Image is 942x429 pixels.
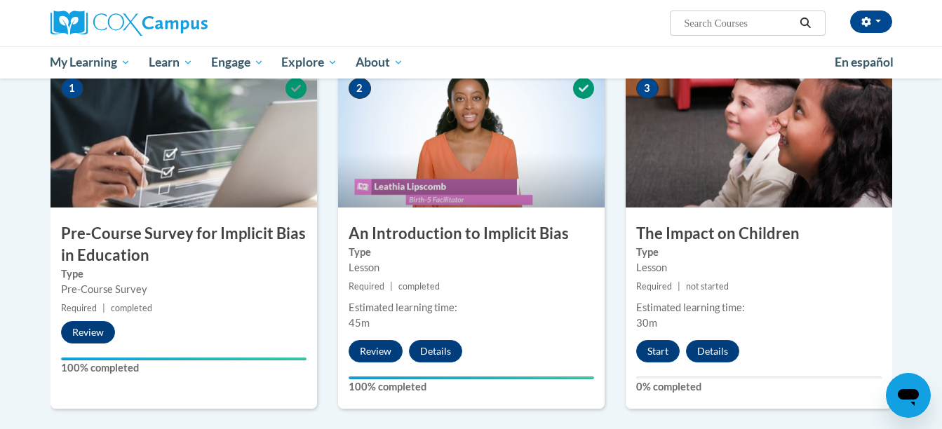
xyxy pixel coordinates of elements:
img: Course Image [626,67,892,207]
button: Account Settings [850,11,892,33]
h3: Pre-Course Survey for Implicit Bias in Education [51,223,317,266]
div: Your progress [349,376,594,379]
span: | [678,281,680,292]
div: Estimated learning time: [636,300,882,315]
button: Start [636,340,680,362]
h3: The Impact on Children [626,223,892,245]
label: 0% completed [636,379,882,395]
span: Required [61,303,97,313]
h3: An Introduction to Implicit Bias [338,223,605,245]
a: My Learning [41,46,140,79]
label: Type [61,266,307,282]
span: completed [111,303,152,313]
input: Search Courses [682,15,795,32]
span: About [356,54,403,71]
span: | [102,303,105,313]
label: Type [349,245,594,260]
span: Engage [211,54,264,71]
span: completed [398,281,440,292]
img: Cox Campus [51,11,208,36]
label: 100% completed [349,379,594,395]
div: Lesson [636,260,882,275]
span: | [390,281,393,292]
div: Lesson [349,260,594,275]
a: Learn [140,46,202,79]
span: Required [636,281,672,292]
img: Course Image [51,67,317,207]
button: Details [686,340,739,362]
div: Pre-Course Survey [61,282,307,297]
label: 100% completed [61,360,307,376]
span: not started [686,281,729,292]
button: Review [349,340,403,362]
button: Review [61,321,115,343]
span: My Learning [50,54,130,71]
span: Required [349,281,384,292]
a: Explore [272,46,346,79]
button: Search [795,15,816,32]
span: En español [835,55,894,69]
button: Details [409,340,462,362]
div: Your progress [61,357,307,360]
span: 2 [349,78,371,99]
label: Type [636,245,882,260]
span: 1 [61,78,83,99]
a: Cox Campus [51,11,317,36]
div: Main menu [29,46,913,79]
a: About [346,46,412,79]
a: Engage [202,46,273,79]
img: Course Image [338,67,605,207]
div: Estimated learning time: [349,300,594,315]
span: Learn [149,54,193,71]
span: 30m [636,317,657,329]
span: 45m [349,317,370,329]
iframe: Button to launch messaging window [886,373,931,418]
a: En español [826,48,903,77]
span: Explore [281,54,337,71]
span: 3 [636,78,659,99]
